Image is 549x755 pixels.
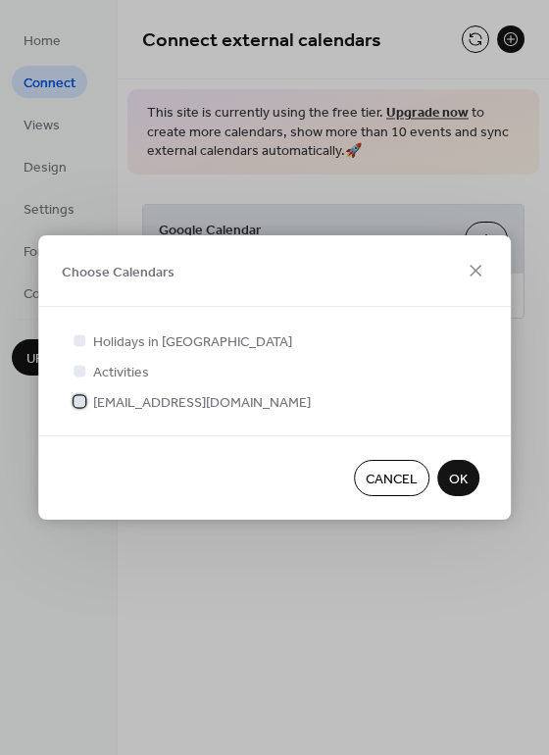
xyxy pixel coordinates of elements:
button: OK [437,460,479,496]
span: Holidays in [GEOGRAPHIC_DATA] [93,332,292,353]
span: Choose Calendars [62,262,175,282]
span: Cancel [366,470,418,490]
span: OK [449,470,468,490]
span: Activities [93,363,149,383]
span: [EMAIL_ADDRESS][DOMAIN_NAME] [93,393,311,414]
button: Cancel [354,460,429,496]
